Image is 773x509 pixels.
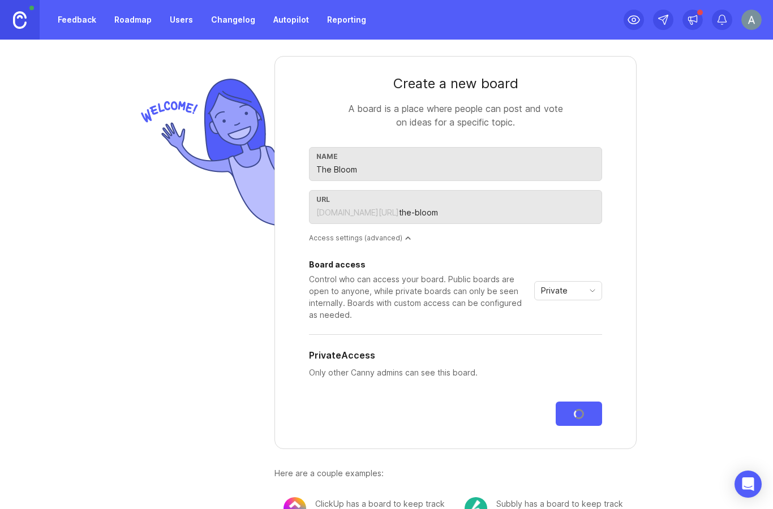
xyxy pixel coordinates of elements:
[267,10,316,30] a: Autopilot
[316,195,595,204] div: url
[108,10,158,30] a: Roadmap
[735,471,762,498] div: Open Intercom Messenger
[309,366,602,379] p: Only other Canny admins can see this board.
[316,207,399,218] div: [DOMAIN_NAME][URL]
[309,273,530,321] div: Control who can access your board. Public boards are open to anyone, while private boards can onl...
[316,152,595,161] div: Name
[204,10,262,30] a: Changelog
[13,11,27,29] img: Canny Home
[309,233,602,243] div: Access settings (advanced)
[136,74,274,231] img: welcome-img-178bf9fb836d0a1529256ffe415d7085.png
[541,284,568,297] span: Private
[534,281,602,300] div: toggle menu
[309,348,375,362] h5: Private Access
[316,163,595,176] input: Feature Requests
[320,10,373,30] a: Reporting
[583,286,602,295] svg: toggle icon
[163,10,200,30] a: Users
[741,10,762,30] img: Anna Montanes
[51,10,103,30] a: Feedback
[342,102,569,129] div: A board is a place where people can post and vote on ideas for a specific topic.
[309,261,530,269] div: Board access
[274,467,637,480] div: Here are a couple examples:
[309,75,602,93] div: Create a new board
[399,206,595,219] input: feature-requests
